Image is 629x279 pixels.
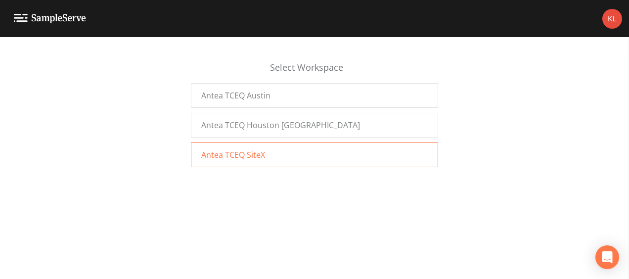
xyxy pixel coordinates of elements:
span: Antea TCEQ Houston [GEOGRAPHIC_DATA] [201,119,360,131]
img: logo [14,14,86,23]
span: Antea TCEQ Austin [201,90,270,101]
div: Open Intercom Messenger [595,245,619,269]
img: 9c4450d90d3b8045b2e5fa62e4f92659 [602,9,622,29]
div: Select Workspace [191,61,438,83]
a: Antea TCEQ Houston [GEOGRAPHIC_DATA] [191,113,438,138]
span: Antea TCEQ SiteX [201,149,265,161]
a: Antea TCEQ SiteX [191,142,438,167]
a: Antea TCEQ Austin [191,83,438,108]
